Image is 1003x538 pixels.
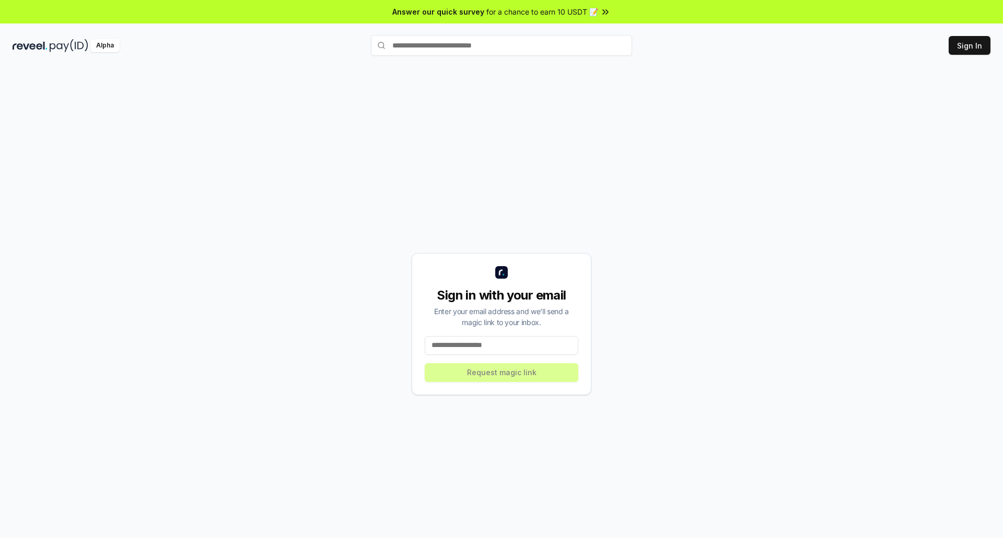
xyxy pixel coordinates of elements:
button: Sign In [949,36,990,55]
span: for a chance to earn 10 USDT 📝 [486,6,598,17]
div: Sign in with your email [425,287,578,304]
img: logo_small [495,266,508,279]
img: pay_id [50,39,88,52]
img: reveel_dark [13,39,48,52]
div: Alpha [90,39,120,52]
span: Answer our quick survey [392,6,484,17]
div: Enter your email address and we’ll send a magic link to your inbox. [425,306,578,328]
